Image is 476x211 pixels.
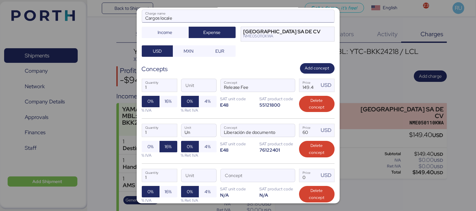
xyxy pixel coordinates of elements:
[189,27,236,38] button: Expense
[181,107,217,113] div: % Ret IVA
[300,63,335,74] button: Add concept
[260,96,295,102] div: SAT product code
[321,81,334,89] div: USD
[165,143,172,150] span: 16%
[221,169,280,182] input: Concept
[221,124,280,137] input: Concept
[181,186,199,197] button: 0%
[204,45,236,57] button: EUR
[220,96,256,102] div: SAT unit code
[142,45,173,57] button: USD
[282,125,295,139] button: ConceptConcept
[299,169,319,182] input: Price
[142,169,177,182] input: Quantity
[173,45,204,57] button: MXN
[204,29,221,36] span: Expense
[205,143,211,150] span: 4%
[205,188,211,195] span: 4%
[304,142,329,156] span: Delete concept
[220,141,256,147] div: SAT unit code
[181,169,216,182] input: Unit
[321,171,334,179] div: USD
[244,34,321,38] div: NME050110KWA
[205,97,211,105] span: 4%
[282,80,295,94] button: ConceptConcept
[187,143,193,150] span: 0%
[147,97,153,105] span: 0%
[299,141,335,157] button: Delete concept
[187,97,193,105] span: 0%
[142,64,168,74] div: Concepts
[165,97,172,105] span: 16%
[304,187,329,201] span: Delete concept
[244,30,321,34] div: [GEOGRAPHIC_DATA] SA DE CV
[187,188,193,195] span: 0%
[158,29,173,36] span: Income
[282,170,295,184] button: ConceptConcept
[165,188,172,195] span: 16%
[215,47,224,55] span: EUR
[260,147,295,153] div: 76122401
[142,27,189,38] button: Income
[181,152,217,158] div: % Ret IVA
[160,141,177,152] button: 16%
[220,192,256,198] div: N/A
[299,124,319,137] input: Price
[160,96,177,107] button: 16%
[299,186,335,202] button: Delete concept
[160,186,177,197] button: 16%
[142,10,334,23] input: Charge name
[181,124,216,137] input: Unit
[260,102,295,108] div: 55121800
[220,147,256,153] div: E48
[142,197,177,203] div: % IVA
[147,143,153,150] span: 0%
[142,152,177,158] div: % IVA
[260,192,295,198] div: N/A
[260,186,295,192] div: SAT product code
[220,102,256,108] div: E48
[181,79,216,92] input: Unit
[220,186,256,192] div: SAT unit code
[153,47,162,55] span: USD
[199,186,217,197] button: 4%
[321,126,334,134] div: USD
[147,188,153,195] span: 0%
[260,141,295,147] div: SAT product code
[181,197,217,203] div: % Ret IVA
[142,107,177,113] div: % IVA
[305,65,329,72] span: Add concept
[142,141,160,152] button: 0%
[181,96,199,107] button: 0%
[142,79,177,92] input: Quantity
[199,141,217,152] button: 4%
[142,96,160,107] button: 0%
[299,96,335,112] button: Delete concept
[299,79,319,92] input: Price
[221,79,280,92] input: Concept
[142,186,160,197] button: 0%
[181,141,199,152] button: 0%
[142,124,177,137] input: Quantity
[184,47,193,55] span: MXN
[199,96,217,107] button: 4%
[304,97,329,111] span: Delete concept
